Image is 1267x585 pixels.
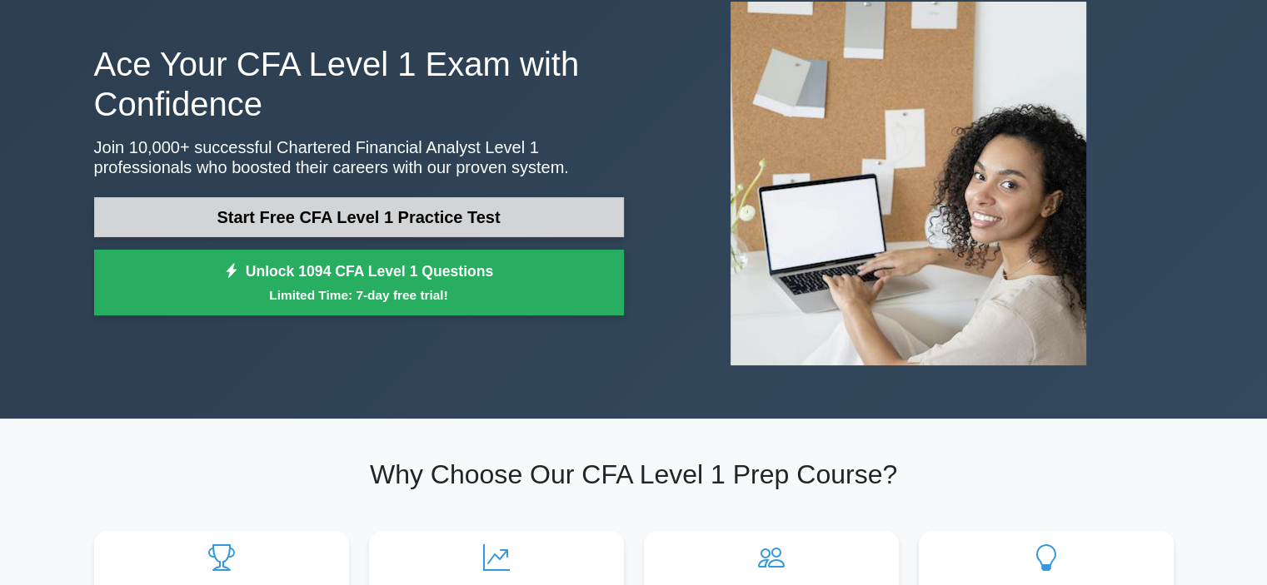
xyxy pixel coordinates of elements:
[94,137,624,177] p: Join 10,000+ successful Chartered Financial Analyst Level 1 professionals who boosted their caree...
[94,459,1174,490] h2: Why Choose Our CFA Level 1 Prep Course?
[94,250,624,316] a: Unlock 1094 CFA Level 1 QuestionsLimited Time: 7-day free trial!
[115,285,603,305] small: Limited Time: 7-day free trial!
[94,197,624,237] a: Start Free CFA Level 1 Practice Test
[94,44,624,124] h1: Ace Your CFA Level 1 Exam with Confidence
